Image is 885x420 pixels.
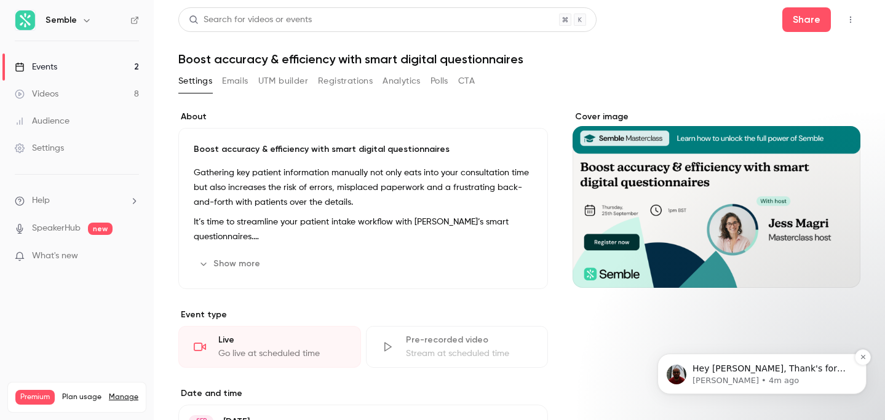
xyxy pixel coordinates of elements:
[15,142,64,154] div: Settings
[639,276,885,414] iframe: Intercom notifications message
[46,14,77,26] h6: Semble
[28,89,47,108] img: Profile image for Salim
[32,250,78,263] span: What's new
[406,347,533,360] div: Stream at scheduled time
[54,87,212,99] p: Hey [PERSON_NAME], Thank's for the bug report. Could you please share the URL of the event you're...
[15,10,35,30] img: Semble
[88,223,113,235] span: new
[15,194,139,207] li: help-dropdown-opener
[383,71,421,91] button: Analytics
[458,71,475,91] button: CTA
[178,387,548,400] label: Date and time
[32,194,50,207] span: Help
[194,215,533,244] p: It’s time to streamline your patient intake workflow with [PERSON_NAME]’s smart questionnaires.
[216,73,232,89] button: Dismiss notification
[62,392,101,402] span: Plan usage
[178,71,212,91] button: Settings
[194,254,268,274] button: Show more
[189,14,312,26] div: Search for videos or events
[109,392,138,402] a: Manage
[18,77,228,118] div: message notification from Salim, 4m ago. Hey Pascale, Thank's for the bug report. Could you pleas...
[222,71,248,91] button: Emails
[258,71,308,91] button: UTM builder
[15,61,57,73] div: Events
[15,88,58,100] div: Videos
[178,309,548,321] p: Event type
[32,222,81,235] a: SpeakerHub
[194,165,533,210] p: Gathering key patient information manually not only eats into your consultation time but also inc...
[573,111,860,123] label: Cover image
[194,143,533,156] p: Boost accuracy & efficiency with smart digital questionnaires
[318,71,373,91] button: Registrations
[218,334,346,346] div: Live
[218,347,346,360] div: Go live at scheduled time
[431,71,448,91] button: Polls
[178,111,548,123] label: About
[782,7,831,32] button: Share
[406,334,533,346] div: Pre-recorded video
[178,326,361,368] div: LiveGo live at scheduled time
[573,111,860,288] section: Cover image
[178,52,860,66] h1: Boost accuracy & efficiency with smart digital questionnaires
[54,99,212,110] p: Message from Salim, sent 4m ago
[366,326,549,368] div: Pre-recorded videoStream at scheduled time
[15,115,69,127] div: Audience
[15,390,55,405] span: Premium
